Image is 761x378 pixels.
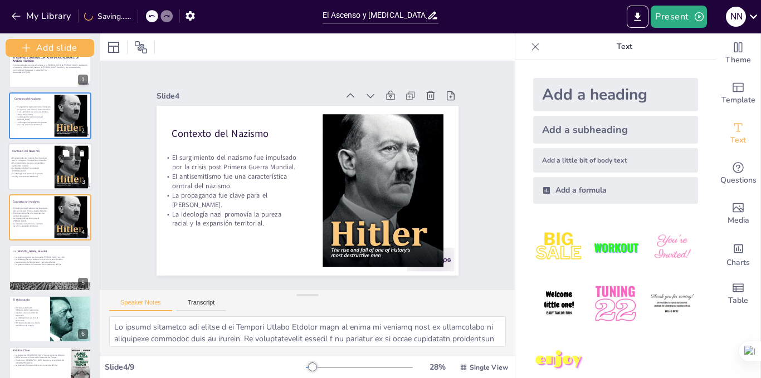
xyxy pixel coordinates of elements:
strong: El Ascenso y [MEDICAL_DATA] de [PERSON_NAME]: Un Análisis Histórico [13,55,79,63]
p: La Blitzkrieg fue una táctica clave en las victorias iniciales. [13,258,87,261]
p: La propaganda fue clave para el [PERSON_NAME]. [10,166,48,171]
button: N N [726,6,746,28]
p: La guerra en Europa culminó con la derrota del Eje. [13,364,66,367]
p: La ideología nazi promovía la pureza racial y la expansión territorial. [11,223,48,228]
span: Single View [470,363,508,372]
div: 6 [9,296,91,342]
div: Get real-time input from your audience [716,154,760,194]
div: 4 [78,227,88,237]
span: Position [134,41,148,54]
span: Theme [725,54,751,66]
p: La propaganda fue clave para el [PERSON_NAME]. [11,217,48,222]
button: Present [651,6,706,28]
p: El surgimiento del nazismo fue impulsado por la crisis post Primera Guerra Mundial. [11,207,48,212]
p: El Holocausto [13,298,46,302]
p: El antisemitismo fue una característica central del nazismo. [233,181,317,308]
p: Batallas Clave [13,348,66,352]
button: Transcript [177,299,226,311]
p: La ideología nazi promovía la pureza racial y la expansión territorial. [265,199,349,326]
input: Insert title [323,7,427,23]
span: Table [728,294,748,307]
textarea: Lo ipsumd sitametco adi elitse d ei Tempori Utlabo Etdolor magn al enima mi veniamq nost ex ullam... [109,316,506,347]
div: 6 [78,329,88,339]
p: Hiroshima y [GEOGRAPHIC_DATA] llevaron a la rendición de [GEOGRAPHIC_DATA]. [13,359,66,364]
div: 3 [8,143,92,190]
span: Text [730,134,746,146]
div: Add a little bit of body text [533,148,698,173]
p: El antisemitismo fue una característica central del nazismo. [10,161,48,166]
button: Speaker Notes [109,299,172,311]
div: 4 [9,194,91,240]
p: La propaganda fue clave para el [PERSON_NAME]. [14,116,52,121]
img: 2.jpeg [589,222,641,273]
p: La Batalla de [GEOGRAPHIC_DATA] fue un punto de inflexión. [13,354,66,357]
p: La guerra comenzó con la invasión [PERSON_NAME] en 1939. [13,256,87,258]
p: La ideología nazi promovía la pureza racial y la expansión territorial. [14,121,52,126]
p: Generated with [URL] [13,71,87,74]
p: El antisemitismo fue una característica central del nazismo. [14,111,52,116]
div: Add a table [716,274,760,314]
img: 6.jpeg [646,278,698,330]
p: La [PERSON_NAME] Mundial [13,249,87,253]
p: El Holocausto dejó una huella indeleble en la historia. [13,322,46,327]
div: 1 [78,75,88,85]
div: Add a formula [533,177,698,204]
img: 4.jpeg [533,278,585,330]
p: La guerra culminó en la derrota de las potencias del Eje. [13,263,87,266]
span: Template [721,94,755,106]
p: El Día D marcó el inicio de la liberación de Europa. [13,356,66,359]
img: 5.jpeg [589,278,641,330]
button: Duplicate Slide [59,146,72,160]
p: Contexto del Nazismo [14,97,52,101]
div: Layout [105,38,123,56]
p: Esta presentación examina el ascenso y la [MEDICAL_DATA] de [PERSON_NAME], analizando el contexto... [13,63,87,71]
div: Change the overall theme [716,33,760,73]
p: Contexto del Nazismo [13,200,50,204]
div: 5 [78,278,88,288]
div: 1 [9,42,91,88]
button: Export to PowerPoint [627,6,648,28]
p: El surgimiento del nazismo fue impulsado por la crisis post Primera Guerra Mundial. [216,171,300,298]
div: 28 % [424,362,451,372]
p: La ideología nazi justificó el Holocausto. [13,317,46,322]
p: El surgimiento del nazismo fue impulsado por la crisis post Primera Guerra Mundial. [10,156,48,161]
img: 3.jpeg [646,222,698,273]
span: Questions [720,174,757,186]
div: Add charts and graphs [716,234,760,274]
button: Add slide [6,39,94,57]
div: Add images, graphics, shapes or video [716,194,760,234]
div: 2 [9,92,91,139]
div: 5 [9,245,91,291]
p: Las potencias del Eje lucharon contra los Aliados. [13,261,87,263]
button: My Library [8,7,76,25]
p: El Holocausto fue un [MEDICAL_DATA] sistemático. [13,306,46,311]
div: Add ready made slides [716,73,760,114]
span: Charts [726,257,750,269]
img: 1.jpeg [533,222,585,273]
div: 3 [79,176,89,186]
p: Auschwitz fue un centro de exterminio. [13,312,46,317]
div: 2 [78,126,88,136]
div: Add a heading [533,78,698,111]
p: La ideología nazi promovía la pureza racial y la expansión territorial. [10,172,48,177]
p: Contexto del Nazismo [198,151,278,276]
p: La propaganda fue clave para el [PERSON_NAME]. [249,190,333,317]
button: Delete Slide [75,146,89,160]
div: Slide 4 [159,106,258,269]
p: Contexto del Nazismo [12,149,50,153]
div: Saving...... [84,11,131,22]
p: El antisemitismo fue una característica central del nazismo. [11,212,48,217]
span: Media [728,214,749,227]
div: Slide 4 / 9 [105,362,306,372]
div: Add text boxes [716,114,760,154]
p: El surgimiento del nazismo fue impulsado por la crisis post Primera Guerra Mundial. [14,105,52,110]
div: N N [726,7,746,27]
p: Text [544,33,705,60]
div: Add a subheading [533,116,698,144]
